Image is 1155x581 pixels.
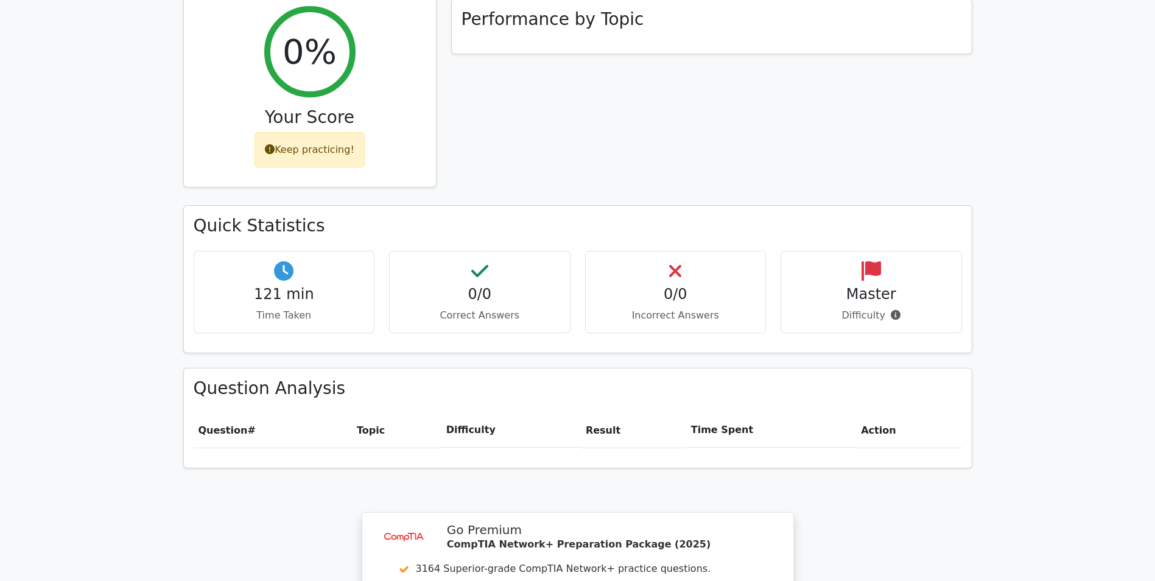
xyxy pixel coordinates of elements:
p: Correct Answers [399,308,560,323]
h3: Performance by Topic [462,9,644,30]
span: Question [198,424,248,436]
th: # [194,413,352,448]
p: Difficulty [791,308,952,323]
p: Time Taken [204,308,365,323]
h4: 0/0 [399,286,560,303]
th: Action [856,413,961,448]
h4: 0/0 [595,286,756,303]
th: Time Spent [686,413,856,448]
div: Keep practicing! [255,132,365,167]
h4: Master [791,286,952,303]
h3: Your Score [194,107,426,128]
h3: Question Analysis [194,378,962,399]
th: Difficulty [441,413,581,448]
h4: 121 min [204,286,365,303]
th: Topic [352,413,441,448]
h3: Quick Statistics [194,216,962,236]
p: Incorrect Answers [595,308,756,323]
th: Result [581,413,686,448]
h2: 0% [283,31,337,72]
